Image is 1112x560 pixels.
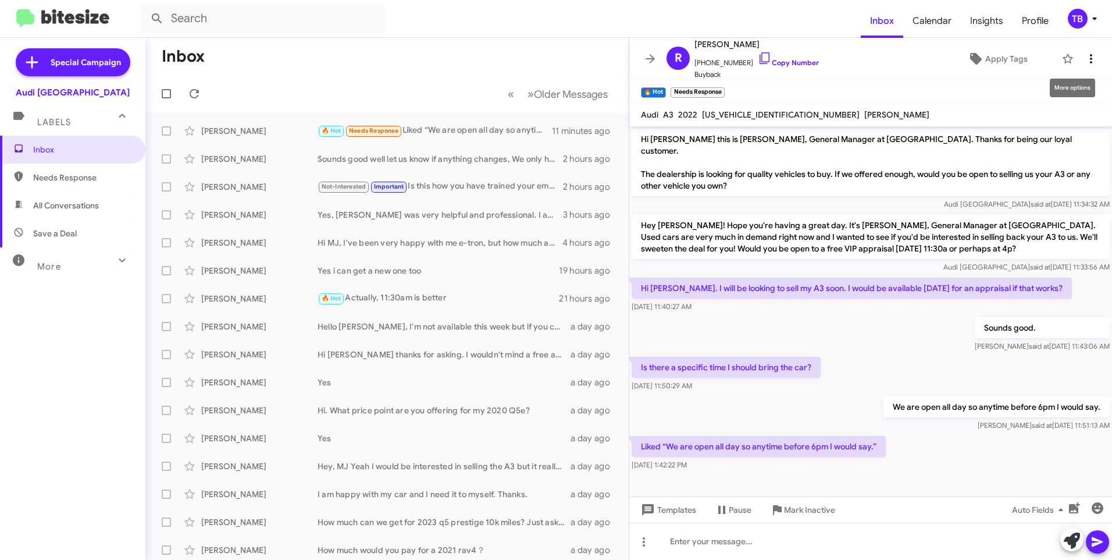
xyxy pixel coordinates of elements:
[534,88,608,101] span: Older Messages
[1029,342,1049,350] span: said at
[641,109,658,120] span: Audi
[563,181,619,193] div: 2 hours ago
[671,87,724,98] small: Needs Response
[632,460,687,469] span: [DATE] 1:42:22 PM
[961,4,1013,38] a: Insights
[639,499,696,520] span: Templates
[978,421,1110,430] span: [PERSON_NAME] [DATE] 11:51:13 AM
[349,127,398,134] span: Needs Response
[938,48,1056,69] button: Apply Tags
[571,544,619,556] div: a day ago
[162,47,205,66] h1: Inbox
[501,82,521,106] button: Previous
[201,293,318,304] div: [PERSON_NAME]
[943,263,1110,271] span: Audi [GEOGRAPHIC_DATA] [DATE] 11:33:56 AM
[374,183,404,190] span: Important
[632,436,886,457] p: Liked “We are open all day so anytime before 6pm I would say.”
[694,69,819,80] span: Buyback
[1068,9,1088,29] div: TB
[864,109,929,120] span: [PERSON_NAME]
[571,349,619,360] div: a day ago
[318,544,571,556] div: How much would you pay for a 2021 rav4？
[318,405,571,416] div: Hi. What price point are you offering for my 2020 Q5e?
[975,317,1110,338] p: Sounds good.
[705,499,761,520] button: Pause
[37,261,61,272] span: More
[663,109,673,120] span: A3
[761,499,844,520] button: Mark Inactive
[318,516,571,528] div: How much can we get for 2023 q5 prestige 10k miles? Just asking
[528,87,534,101] span: »
[975,342,1110,350] span: [PERSON_NAME] [DATE] 11:43:06 AM
[318,265,559,277] div: Yes i can get a new one too
[201,544,318,556] div: [PERSON_NAME]
[521,82,615,106] button: Next
[632,381,692,390] span: [DATE] 11:50:29 AM
[318,321,571,332] div: Hello [PERSON_NAME], I'm not available this week but if you could forward me any associated detai...
[641,87,666,98] small: 🔥 Hot
[322,295,341,302] span: 🔥 Hot
[758,58,819,67] a: Copy Number
[1012,499,1068,520] span: Auto Fields
[729,499,751,520] span: Pause
[562,237,619,249] div: 4 hours ago
[33,144,132,155] span: Inbox
[318,292,559,305] div: Actually, 11:30am is better
[985,48,1028,69] span: Apply Tags
[16,87,130,98] div: Audi [GEOGRAPHIC_DATA]
[632,278,1072,299] p: Hi [PERSON_NAME]. I will be looking to sell my A3 soon. I would be available [DATE] for an apprai...
[318,237,562,249] div: Hi MJ, I've been very happy with me e-tron, but how much are you offering?
[201,125,318,137] div: [PERSON_NAME]
[318,460,571,472] div: Hey, MJ Yeah I would be interested in selling the A3 but it really depends on the price you are o...
[318,209,563,221] div: Yes, [PERSON_NAME] was very helpful and professional. I appreciated the time he spent with me but...
[33,200,99,211] span: All Conversations
[141,5,385,33] input: Search
[1058,9,1099,29] button: TB
[508,87,514,101] span: «
[201,237,318,249] div: [PERSON_NAME]
[322,183,366,190] span: Not-Interested
[632,129,1110,196] p: Hi [PERSON_NAME] this is [PERSON_NAME], General Manager at [GEOGRAPHIC_DATA]. Thanks for being ou...
[571,433,619,444] div: a day ago
[322,127,341,134] span: 🔥 Hot
[694,51,819,69] span: [PHONE_NUMBER]
[1013,4,1058,38] a: Profile
[318,488,571,500] div: I am happy with my car and I need it to myself. Thanks.
[559,265,619,277] div: 19 hours ago
[318,349,571,360] div: Hi [PERSON_NAME] thanks for asking. I wouldn't mind a free appraisal
[1032,421,1052,430] span: said at
[1003,499,1077,520] button: Auto Fields
[318,153,563,165] div: Sounds good well let us know if anything changes, We only have a few weeks left to take advantage...
[571,377,619,388] div: a day ago
[571,460,619,472] div: a day ago
[903,4,961,38] a: Calendar
[563,153,619,165] div: 2 hours ago
[678,109,697,120] span: 2022
[201,516,318,528] div: [PERSON_NAME]
[37,117,71,127] span: Labels
[201,321,318,332] div: [PERSON_NAME]
[861,4,903,38] a: Inbox
[571,488,619,500] div: a day ago
[16,48,130,76] a: Special Campaign
[1050,79,1095,97] div: More options
[318,124,552,137] div: Liked “We are open all day so anytime before 6pm I would say.”
[1031,200,1051,208] span: said at
[563,209,619,221] div: 3 hours ago
[201,433,318,444] div: [PERSON_NAME]
[784,499,835,520] span: Mark Inactive
[51,56,121,68] span: Special Campaign
[632,215,1110,259] p: Hey [PERSON_NAME]! Hope you're having a great day. It's [PERSON_NAME], General Manager at [GEOGRA...
[883,396,1110,417] p: We are open all day so anytime before 6pm I would say.
[501,82,615,106] nav: Page navigation example
[201,153,318,165] div: [PERSON_NAME]
[702,109,860,120] span: [US_VEHICLE_IDENTIFICATION_NUMBER]
[201,488,318,500] div: [PERSON_NAME]
[559,293,619,304] div: 21 hours ago
[201,377,318,388] div: [PERSON_NAME]
[33,172,132,183] span: Needs Response
[201,181,318,193] div: [PERSON_NAME]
